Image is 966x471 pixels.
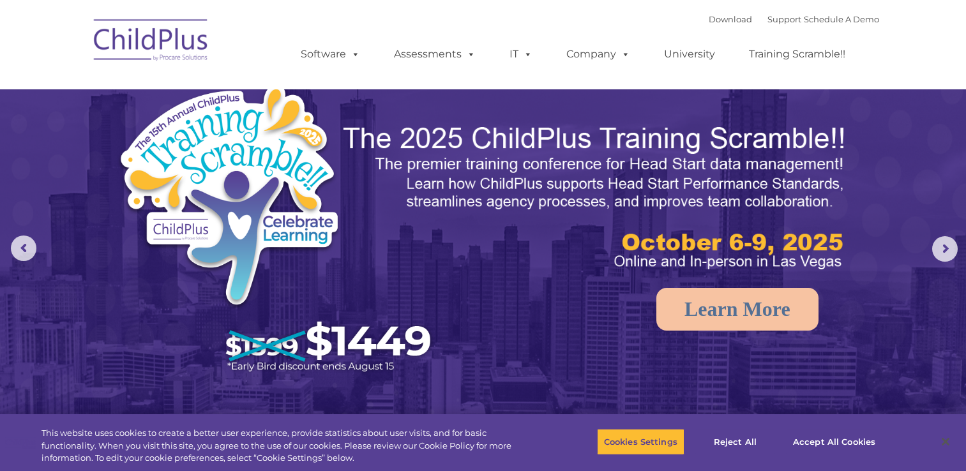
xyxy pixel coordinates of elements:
[87,10,215,74] img: ChildPlus by Procare Solutions
[786,428,882,455] button: Accept All Cookies
[932,428,960,456] button: Close
[554,41,643,67] a: Company
[804,14,879,24] a: Schedule A Demo
[597,428,684,455] button: Cookies Settings
[288,41,373,67] a: Software
[42,427,531,465] div: This website uses cookies to create a better user experience, provide statistics about user visit...
[381,41,488,67] a: Assessments
[497,41,545,67] a: IT
[656,288,819,331] a: Learn More
[651,41,728,67] a: University
[767,14,801,24] a: Support
[709,14,879,24] font: |
[709,14,752,24] a: Download
[695,428,775,455] button: Reject All
[736,41,858,67] a: Training Scramble!!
